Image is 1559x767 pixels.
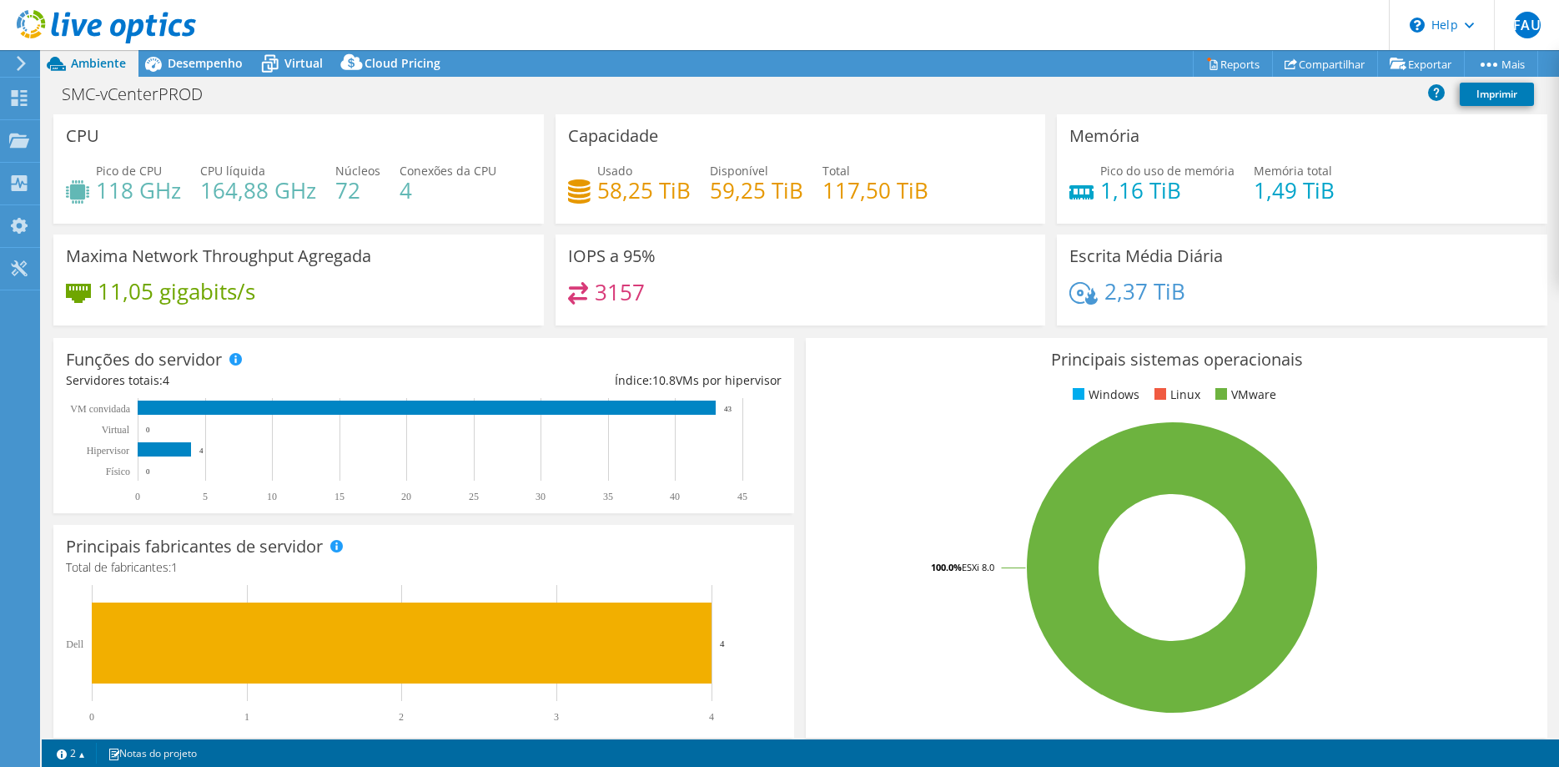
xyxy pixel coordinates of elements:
[203,491,208,502] text: 5
[1069,386,1139,404] li: Windows
[200,163,265,179] span: CPU líquida
[822,181,928,199] h4: 117,50 TiB
[737,491,747,502] text: 45
[163,372,169,388] span: 4
[597,181,691,199] h4: 58,25 TiB
[400,163,496,179] span: Conexões da CPU
[424,371,782,390] div: Índice: VMs por hipervisor
[45,743,97,764] a: 2
[66,247,371,265] h3: Maxima Network Throughput Agregada
[365,55,440,71] span: Cloud Pricing
[469,491,479,502] text: 25
[66,127,99,145] h3: CPU
[710,181,803,199] h4: 59,25 TiB
[597,163,632,179] span: Usado
[709,711,714,723] text: 4
[710,163,768,179] span: Disponível
[818,351,1534,369] h3: Principais sistemas operacionais
[135,491,140,502] text: 0
[146,467,150,476] text: 0
[1069,127,1139,145] h3: Memória
[822,163,850,179] span: Total
[1254,163,1332,179] span: Memória total
[1193,51,1273,77] a: Reports
[199,447,204,455] text: 4
[401,491,411,502] text: 20
[536,491,546,502] text: 30
[96,163,162,179] span: Pico de CPU
[1460,83,1534,106] a: Imprimir
[66,371,424,390] div: Servidores totais:
[1100,163,1235,179] span: Pico do uso de memória
[931,561,962,573] tspan: 100.0%
[1464,51,1538,77] a: Mais
[54,85,229,103] h1: SMC-vCenterPROD
[595,283,645,301] h4: 3157
[1377,51,1465,77] a: Exportar
[568,247,656,265] h3: IOPS a 95%
[146,426,150,434] text: 0
[71,55,126,71] span: Ambiente
[399,711,404,723] text: 2
[89,711,94,723] text: 0
[96,181,181,199] h4: 118 GHz
[1254,181,1335,199] h4: 1,49 TiB
[267,491,277,502] text: 10
[720,638,725,648] text: 4
[66,351,222,369] h3: Funções do servidor
[335,181,380,199] h4: 72
[168,55,243,71] span: Desempenho
[244,711,249,723] text: 1
[1069,247,1223,265] h3: Escrita Média Diária
[554,711,559,723] text: 3
[652,372,676,388] span: 10.8
[87,445,129,457] text: Hipervisor
[171,559,178,575] span: 1
[98,282,255,300] h4: 11,05 gigabits/s
[66,638,83,650] text: Dell
[1272,51,1378,77] a: Compartilhar
[1104,282,1185,300] h4: 2,37 TiB
[334,491,344,502] text: 15
[670,491,680,502] text: 40
[66,537,323,556] h3: Principais fabricantes de servidor
[96,743,209,764] a: Notas do projeto
[335,163,380,179] span: Núcleos
[1100,181,1235,199] h4: 1,16 TiB
[200,181,316,199] h4: 164,88 GHz
[1410,18,1425,33] svg: \n
[568,127,658,145] h3: Capacidade
[284,55,323,71] span: Virtual
[106,466,130,477] tspan: Físico
[962,561,994,573] tspan: ESXi 8.0
[1514,12,1541,38] span: FAU
[603,491,613,502] text: 35
[70,403,130,415] text: VM convidada
[102,424,130,436] text: Virtual
[1211,386,1276,404] li: VMware
[724,405,732,413] text: 43
[1150,386,1200,404] li: Linux
[400,181,496,199] h4: 4
[66,558,782,577] h4: Total de fabricantes:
